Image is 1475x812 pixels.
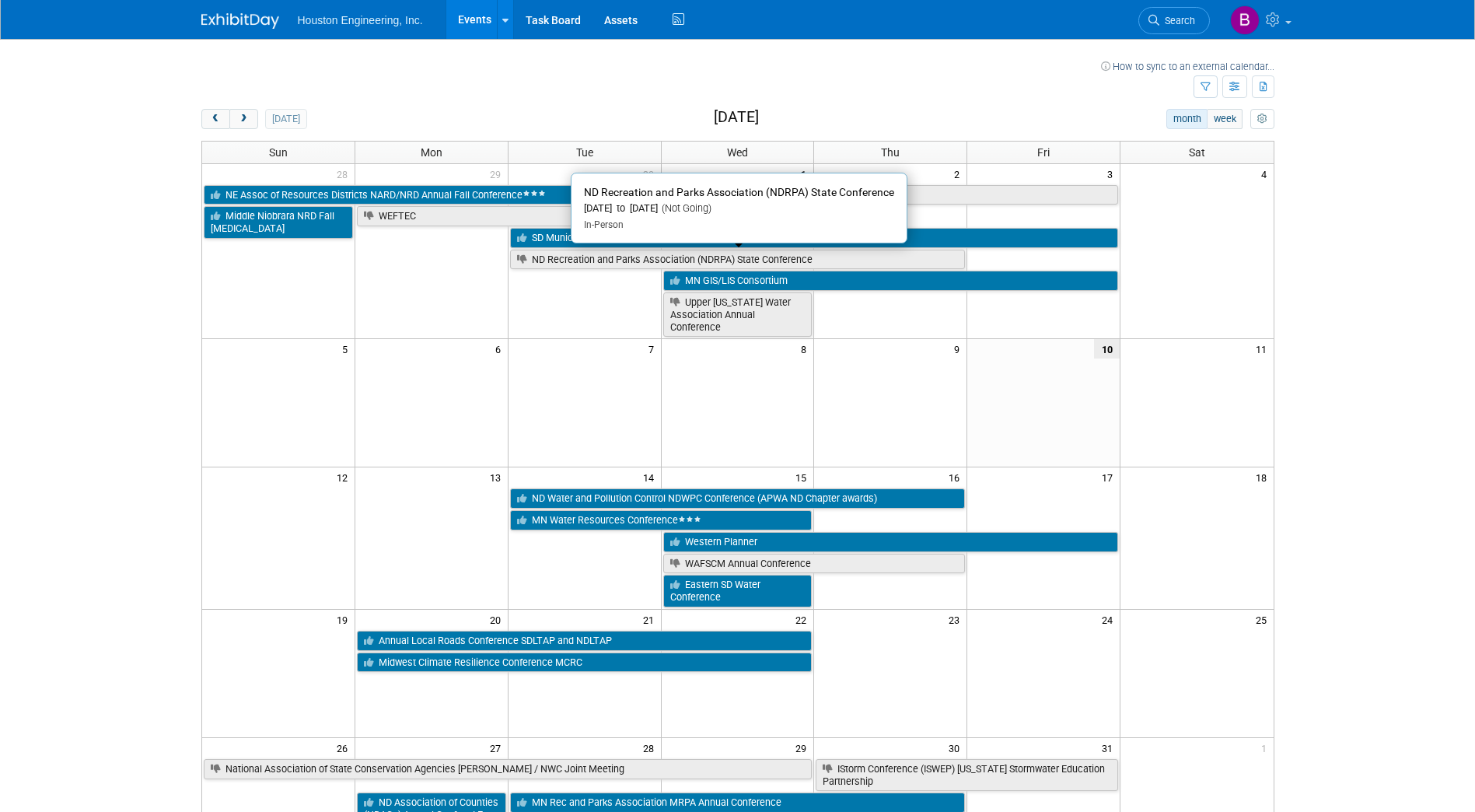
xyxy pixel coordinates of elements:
[952,164,966,184] span: 2
[816,759,1118,791] a: IStorm Conference (ISWEP) [US_STATE] Stormwater Education Partnership
[335,738,355,758] span: 26
[510,488,966,509] a: ND Water and Pollution Control NDWPC Conference (APWA ND Chapter awards)
[584,186,894,198] span: ND Recreation and Parks Association (NDRPA) State Conference
[488,738,508,758] span: 27
[584,219,624,230] span: In-Person
[641,738,661,758] span: 28
[201,13,279,29] img: ExhibitDay
[1166,109,1208,129] button: month
[663,292,813,337] a: Upper [US_STATE] Water Association Annual Conference
[1138,7,1210,34] a: Search
[947,467,966,487] span: 16
[204,759,813,779] a: National Association of State Conservation Agencies [PERSON_NAME] / NWC Joint Meeting
[265,109,306,129] button: [DATE]
[1159,15,1195,26] span: Search
[335,164,355,184] span: 28
[658,202,711,214] span: (Not Going)
[1254,610,1274,629] span: 25
[488,610,508,629] span: 20
[794,467,813,487] span: 15
[229,109,258,129] button: next
[947,610,966,629] span: 23
[1254,339,1274,359] span: 11
[794,610,813,629] span: 22
[494,339,508,359] span: 6
[714,109,759,126] h2: [DATE]
[204,206,353,238] a: Middle Niobrara NRD Fall [MEDICAL_DATA]
[641,164,661,184] span: 30
[794,738,813,758] span: 29
[641,467,661,487] span: 14
[663,532,1119,552] a: Western Planner
[335,467,355,487] span: 12
[1250,109,1274,129] button: myCustomButton
[421,146,442,159] span: Mon
[510,510,813,530] a: MN Water Resources Conference
[341,339,355,359] span: 5
[647,339,661,359] span: 7
[510,250,966,270] a: ND Recreation and Parks Association (NDRPA) State Conference
[357,206,813,226] a: WEFTEC
[1094,339,1120,359] span: 10
[298,14,423,26] span: Houston Engineering, Inc.
[357,631,813,651] a: Annual Local Roads Conference SDLTAP and NDLTAP
[952,339,966,359] span: 9
[1257,114,1267,124] i: Personalize Calendar
[641,610,661,629] span: 21
[1100,738,1120,758] span: 31
[488,467,508,487] span: 13
[1207,109,1243,129] button: week
[663,271,1119,291] a: MN GIS/LIS Consortium
[663,554,966,574] a: WAFSCM Annual Conference
[204,185,659,205] a: NE Assoc of Resources Districts NARD/NRD Annual Fall Conference
[576,146,593,159] span: Tue
[1254,467,1274,487] span: 18
[1101,61,1274,72] a: How to sync to an external calendar...
[584,202,894,215] div: [DATE] to [DATE]
[1230,5,1260,35] img: Bonnie Marsaa
[357,653,813,673] a: Midwest Climate Resilience Conference MCRC
[488,164,508,184] span: 29
[1100,467,1120,487] span: 17
[1106,164,1120,184] span: 3
[1260,164,1274,184] span: 4
[1037,146,1050,159] span: Fri
[663,575,813,607] a: Eastern SD Water Conference
[1260,738,1274,758] span: 1
[269,146,288,159] span: Sun
[947,738,966,758] span: 30
[335,610,355,629] span: 19
[1100,610,1120,629] span: 24
[201,109,230,129] button: prev
[1189,146,1205,159] span: Sat
[799,339,813,359] span: 8
[510,228,1118,248] a: SD Municipal League SDML Conference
